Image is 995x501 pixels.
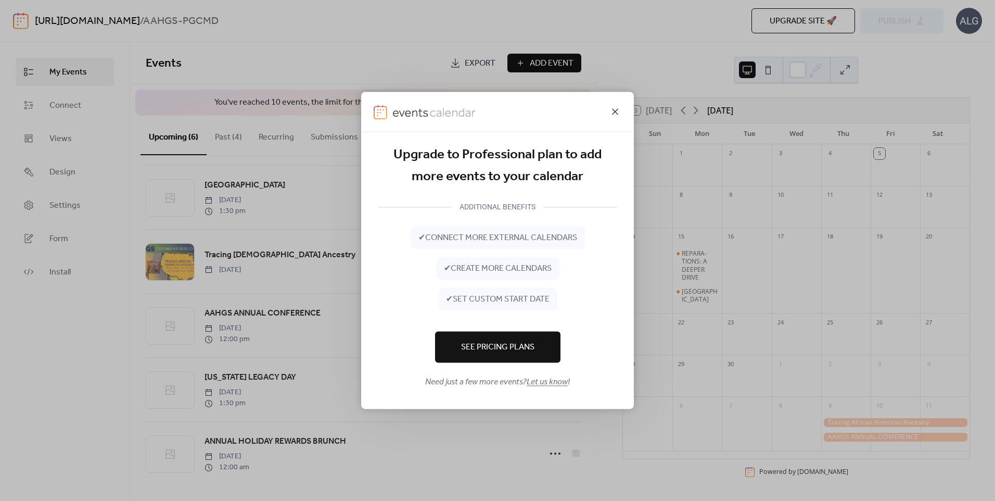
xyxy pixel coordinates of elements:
[418,232,577,245] span: ✔ connect more external calendars
[435,332,560,363] button: See Pricing Plans
[461,342,534,354] span: See Pricing Plans
[444,263,552,275] span: ✔ create more calendars
[378,144,617,187] div: Upgrade to Professional plan to add more events to your calendar
[425,377,570,389] span: Need just a few more events? !
[392,105,477,119] img: logo-type
[374,105,387,119] img: logo-icon
[527,374,568,391] a: Let us know
[451,201,544,214] div: ADDITIONAL BENEFITS
[446,294,550,306] span: ✔ set custom start date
